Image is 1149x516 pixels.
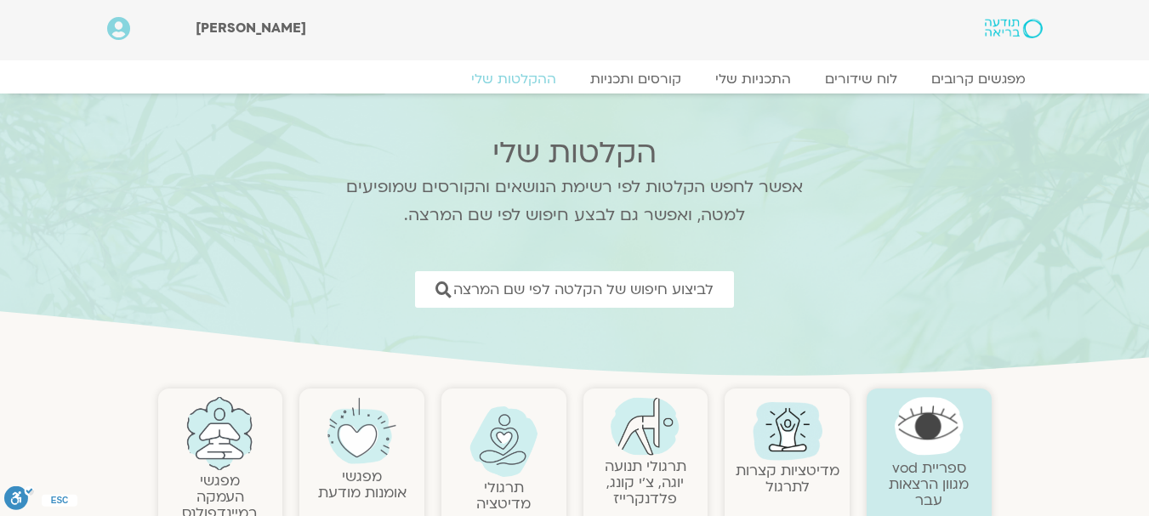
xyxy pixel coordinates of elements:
a: ספריית vodמגוון הרצאות עבר [889,458,969,510]
a: ההקלטות שלי [454,71,573,88]
a: מפגשים קרובים [914,71,1043,88]
a: לביצוע חיפוש של הקלטה לפי שם המרצה [415,271,734,308]
a: תרגולי תנועהיוגה, צ׳י קונג, פלדנקרייז [605,456,686,508]
a: מדיטציות קצרות לתרגול [736,461,839,496]
p: אפשר לחפש הקלטות לפי רשימת הנושאים והקורסים שמופיעים למטה, ואפשר גם לבצע חיפוש לפי שם המרצה. [324,173,826,230]
a: התכניות שלי [698,71,808,88]
h2: הקלטות שלי [324,136,826,170]
nav: Menu [107,71,1043,88]
span: לביצוע חיפוש של הקלטה לפי שם המרצה [453,281,714,298]
a: מפגשיאומנות מודעת [318,467,407,502]
a: לוח שידורים [808,71,914,88]
a: תרגולימדיטציה [476,478,531,513]
span: [PERSON_NAME] [196,19,306,37]
a: קורסים ותכניות [573,71,698,88]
